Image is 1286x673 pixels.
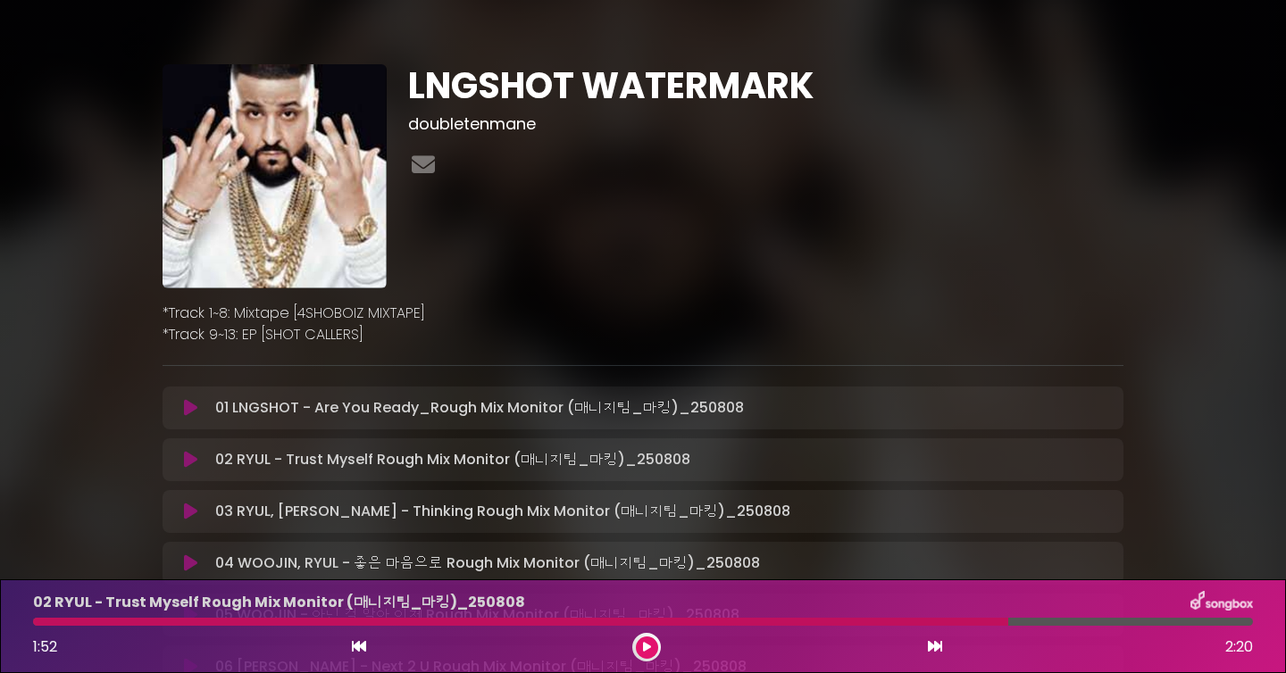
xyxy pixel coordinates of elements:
img: NkONmQqGQfeht5SWBIpg [163,64,387,288]
p: 01 LNGSHOT - Are You Ready_Rough Mix Monitor (매니지팀_마킹)_250808 [215,397,744,419]
span: 1:52 [33,636,57,657]
p: 03 RYUL, [PERSON_NAME] - Thinking Rough Mix Monitor (매니지팀_마킹)_250808 [215,501,790,522]
span: 2:20 [1225,636,1253,658]
h1: LNGSHOT WATERMARK [408,64,1123,107]
p: 02 RYUL - Trust Myself Rough Mix Monitor (매니지팀_마킹)_250808 [33,592,525,613]
h3: doubletenmane [408,114,1123,134]
p: *Track 1~8: Mixtape [4SHOBOIZ MIXTAPE] [163,303,1123,324]
p: *Track 9~13: EP [SHOT CALLERS] [163,324,1123,345]
img: songbox-logo-white.png [1190,591,1253,614]
p: 02 RYUL - Trust Myself Rough Mix Monitor (매니지팀_마킹)_250808 [215,449,690,470]
p: 04 WOOJIN, RYUL - 좋은 마음으로 Rough Mix Monitor (매니지팀_마킹)_250808 [215,553,760,574]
